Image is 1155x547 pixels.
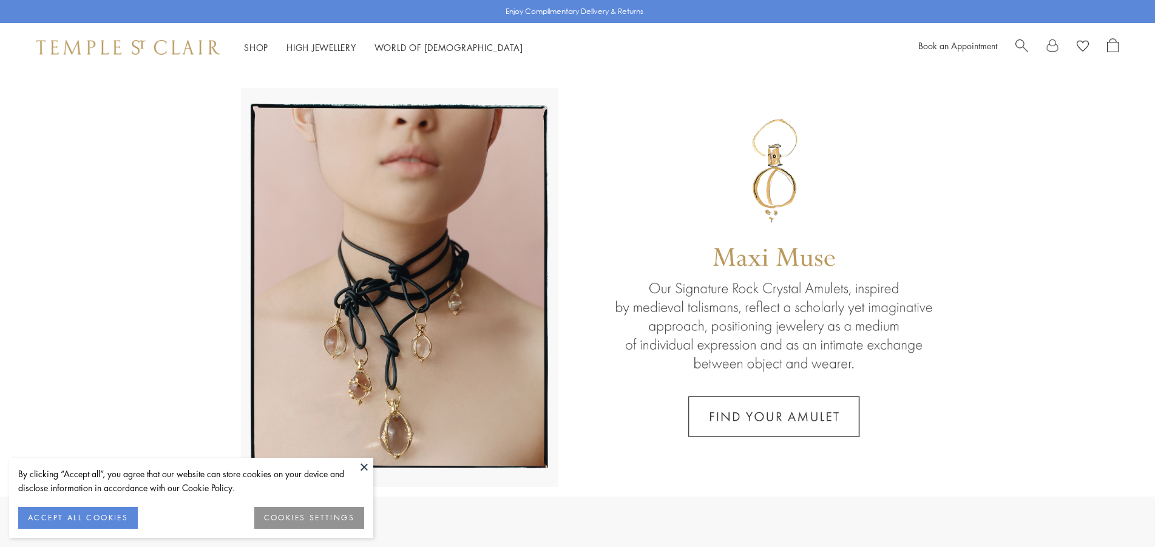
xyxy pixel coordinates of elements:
[18,507,138,529] button: ACCEPT ALL COOKIES
[36,40,220,55] img: Temple St. Clair
[244,40,523,55] nav: Main navigation
[286,41,356,53] a: High JewelleryHigh Jewellery
[506,5,643,18] p: Enjoy Complimentary Delivery & Returns
[254,507,364,529] button: COOKIES SETTINGS
[1077,38,1089,56] a: View Wishlist
[1094,490,1143,535] iframe: Gorgias live chat messenger
[374,41,523,53] a: World of [DEMOGRAPHIC_DATA]World of [DEMOGRAPHIC_DATA]
[18,467,364,495] div: By clicking “Accept all”, you agree that our website can store cookies on your device and disclos...
[244,41,268,53] a: ShopShop
[1015,38,1028,56] a: Search
[1107,38,1119,56] a: Open Shopping Bag
[918,39,997,52] a: Book an Appointment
